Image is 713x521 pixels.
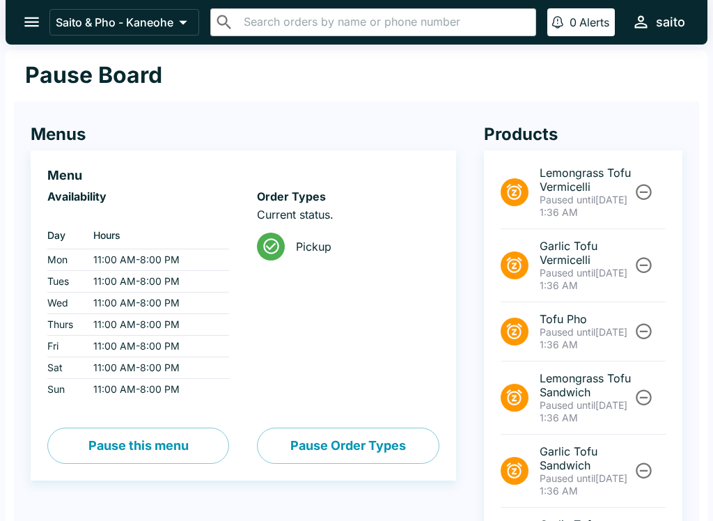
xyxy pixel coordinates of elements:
[47,379,82,401] td: Sun
[540,472,595,484] span: Paused until
[47,336,82,357] td: Fri
[47,293,82,314] td: Wed
[56,15,173,29] p: Saito & Pho - Kaneohe
[631,252,657,278] button: Unpause
[82,357,229,379] td: 11:00 AM - 8:00 PM
[540,444,632,472] span: Garlic Tofu Sandwich
[47,428,229,464] button: Pause this menu
[540,326,632,351] p: [DATE] 1:36 AM
[257,189,439,203] h6: Order Types
[540,166,632,194] span: Lemongrass Tofu Vermicelli
[47,221,82,249] th: Day
[82,336,229,357] td: 11:00 AM - 8:00 PM
[540,371,632,399] span: Lemongrass Tofu Sandwich
[257,208,439,221] p: Current status.
[631,318,657,344] button: Unpause
[631,179,657,205] button: Unpause
[540,194,595,205] span: Paused until
[540,267,632,292] p: [DATE] 1:36 AM
[540,399,595,411] span: Paused until
[47,357,82,379] td: Sat
[82,249,229,271] td: 11:00 AM - 8:00 PM
[240,13,530,32] input: Search orders by name or phone number
[579,15,609,29] p: Alerts
[47,208,229,221] p: ‏
[47,271,82,293] td: Tues
[540,326,595,338] span: Paused until
[631,384,657,410] button: Unpause
[49,9,199,36] button: Saito & Pho - Kaneohe
[82,293,229,314] td: 11:00 AM - 8:00 PM
[82,314,229,336] td: 11:00 AM - 8:00 PM
[31,124,456,145] h4: Menus
[47,249,82,271] td: Mon
[656,14,685,31] div: saito
[82,271,229,293] td: 11:00 AM - 8:00 PM
[47,314,82,336] td: Thurs
[570,15,577,29] p: 0
[14,4,49,40] button: open drawer
[540,194,632,219] p: [DATE] 1:36 AM
[257,428,439,464] button: Pause Order Types
[82,379,229,401] td: 11:00 AM - 8:00 PM
[47,189,229,203] h6: Availability
[82,221,229,249] th: Hours
[540,267,595,279] span: Paused until
[484,124,682,145] h4: Products
[25,61,162,89] h1: Pause Board
[540,472,632,497] p: [DATE] 1:36 AM
[631,458,657,483] button: Unpause
[540,239,632,267] span: Garlic Tofu Vermicelli
[296,240,428,254] span: Pickup
[540,399,632,424] p: [DATE] 1:36 AM
[540,312,632,326] span: Tofu Pho
[626,7,691,37] button: saito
